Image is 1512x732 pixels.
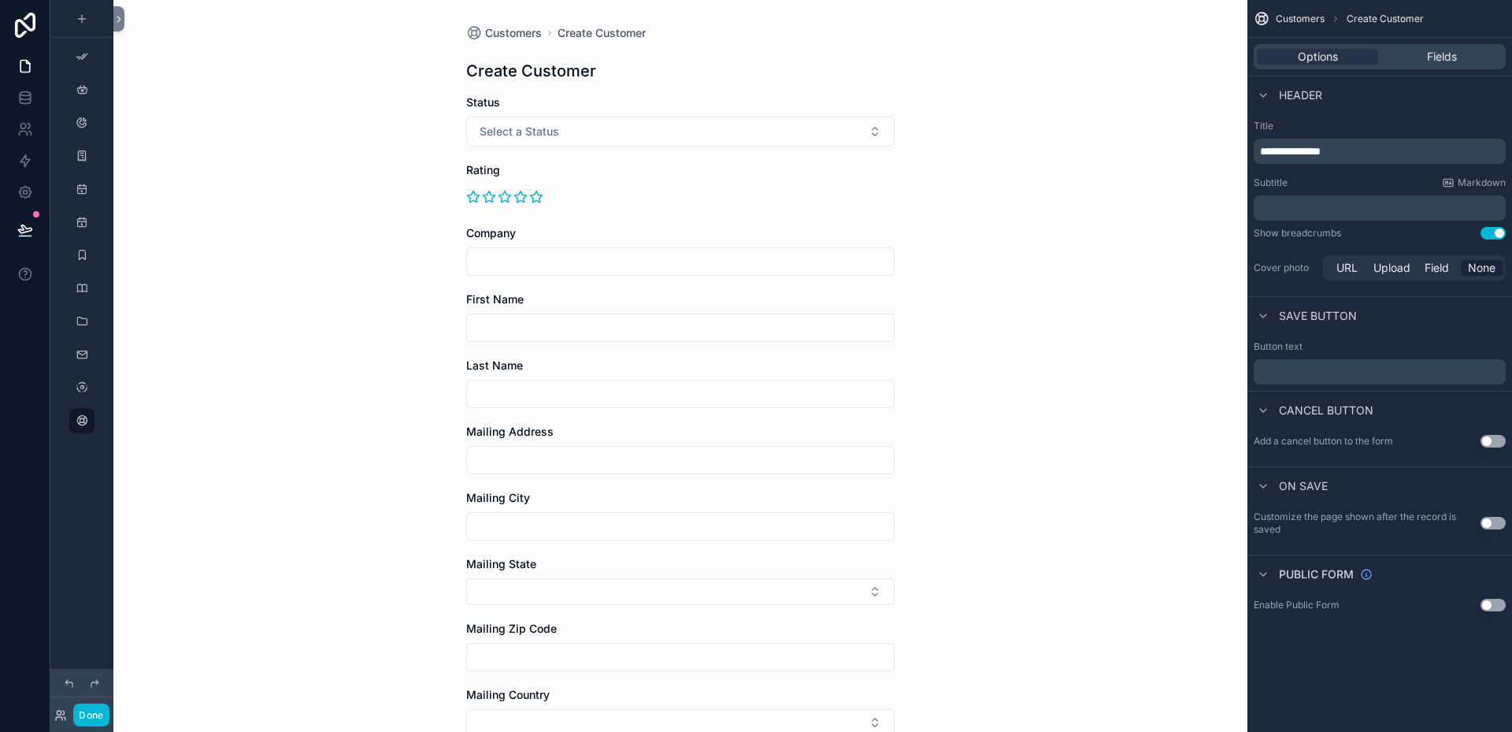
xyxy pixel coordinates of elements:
[1254,139,1506,164] div: scrollable content
[466,359,523,372] span: Last Name
[1442,176,1506,189] a: Markdown
[1373,260,1410,276] span: Upload
[1254,120,1506,132] label: Title
[1279,308,1357,324] span: Save button
[1254,262,1317,274] label: Cover photo
[1254,227,1341,240] div: Show breadcrumbs
[1276,13,1325,25] span: Customers
[466,117,895,147] button: Select Button
[1458,176,1506,189] span: Markdown
[1254,599,1340,611] div: Enable Public Form
[1425,260,1449,276] span: Field
[466,622,557,635] span: Mailing Zip Code
[73,704,109,726] button: Done
[466,25,542,41] a: Customers
[1279,87,1322,103] span: Header
[1254,340,1303,353] label: Button text
[466,578,895,605] button: Select Button
[1279,403,1373,418] span: Cancel button
[1468,260,1495,276] span: None
[466,292,524,306] span: First Name
[1427,49,1457,65] span: Fields
[1347,13,1424,25] span: Create Customer
[558,25,646,41] a: Create Customer
[466,226,516,240] span: Company
[1279,478,1328,494] span: On save
[1336,260,1358,276] span: URL
[1254,195,1506,221] div: scrollable content
[1254,511,1480,536] label: Customize the page shown after the record is saved
[466,688,550,701] span: Mailing Country
[480,124,559,139] span: Select a Status
[466,491,530,504] span: Mailing City
[466,60,596,82] h1: Create Customer
[1254,176,1288,189] label: Subtitle
[466,95,500,109] span: Status
[466,163,500,176] span: Rating
[1254,359,1506,385] div: scrollable content
[466,557,536,570] span: Mailing State
[485,25,542,41] span: Customers
[466,425,554,438] span: Mailing Address
[1298,49,1338,65] span: Options
[1279,567,1354,582] span: Public form
[1254,435,1393,448] label: Add a cancel button to the form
